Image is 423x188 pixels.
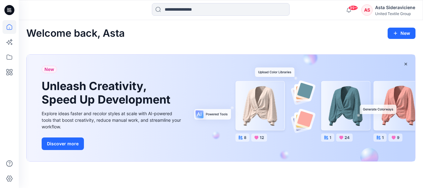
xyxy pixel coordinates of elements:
[42,137,183,150] a: Discover more
[26,28,125,39] h2: Welcome back, Asta
[42,137,84,150] button: Discover more
[42,79,173,106] h1: Unleash Creativity, Speed Up Development
[348,5,358,10] span: 99+
[388,28,415,39] button: New
[42,110,183,130] div: Explore ideas faster and recolor styles at scale with AI-powered tools that boost creativity, red...
[375,11,415,16] div: United Textile Group
[375,4,415,11] div: Asta Sideraviciene
[44,66,54,73] span: New
[361,4,373,16] div: AS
